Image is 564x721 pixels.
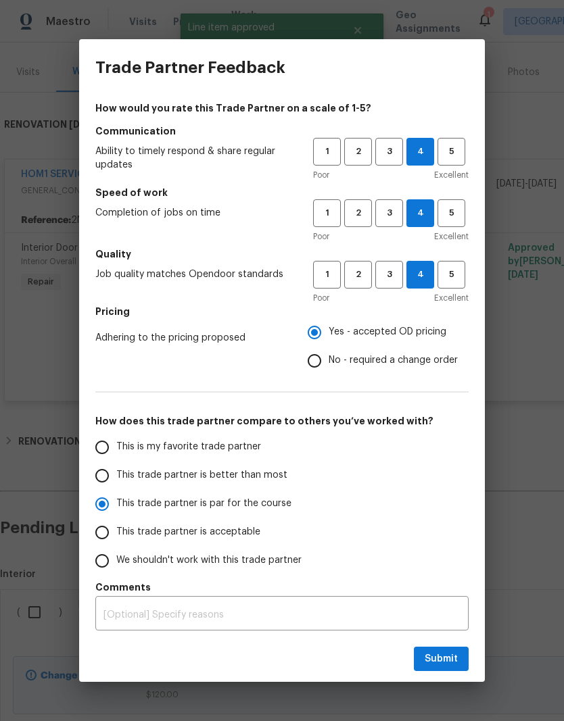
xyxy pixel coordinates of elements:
[407,205,433,221] span: 4
[439,205,464,221] span: 5
[314,267,339,282] span: 1
[95,247,469,261] h5: Quality
[439,267,464,282] span: 5
[313,261,341,289] button: 1
[377,267,402,282] span: 3
[438,261,465,289] button: 5
[434,168,469,182] span: Excellent
[116,553,302,568] span: We shouldn't work with this trade partner
[95,268,291,281] span: Job quality matches Opendoor standards
[313,199,341,227] button: 1
[313,291,329,305] span: Poor
[375,199,403,227] button: 3
[377,144,402,159] span: 3
[95,206,291,220] span: Completion of jobs on time
[406,261,434,289] button: 4
[344,138,372,166] button: 2
[314,205,339,221] span: 1
[95,101,469,115] h4: How would you rate this Trade Partner on a scale of 1-5?
[116,525,260,539] span: This trade partner is acceptable
[116,440,261,454] span: This is my favorite trade partner
[329,325,446,339] span: Yes - accepted OD pricing
[346,144,371,159] span: 2
[116,497,291,511] span: This trade partner is par for the course
[407,267,433,282] span: 4
[434,291,469,305] span: Excellent
[95,414,469,428] h5: How does this trade partner compare to others you’ve worked with?
[116,468,287,482] span: This trade partner is better than most
[308,318,469,375] div: Pricing
[95,124,469,138] h5: Communication
[346,267,371,282] span: 2
[377,205,402,221] span: 3
[95,331,286,345] span: Adhering to the pricing proposed
[425,651,458,668] span: Submit
[95,145,291,172] span: Ability to timely respond & share regular updates
[375,138,403,166] button: 3
[344,199,372,227] button: 2
[95,305,469,318] h5: Pricing
[407,144,433,159] span: 4
[438,199,465,227] button: 5
[346,205,371,221] span: 2
[313,230,329,243] span: Poor
[434,230,469,243] span: Excellent
[329,353,458,368] span: No - required a change order
[406,199,434,227] button: 4
[313,138,341,166] button: 1
[95,433,469,575] div: How does this trade partner compare to others you’ve worked with?
[414,647,469,672] button: Submit
[314,144,339,159] span: 1
[375,261,403,289] button: 3
[406,138,434,166] button: 4
[313,168,329,182] span: Poor
[95,58,285,77] h3: Trade Partner Feedback
[95,580,469,594] h5: Comments
[438,138,465,166] button: 5
[439,144,464,159] span: 5
[95,186,469,199] h5: Speed of work
[344,261,372,289] button: 2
